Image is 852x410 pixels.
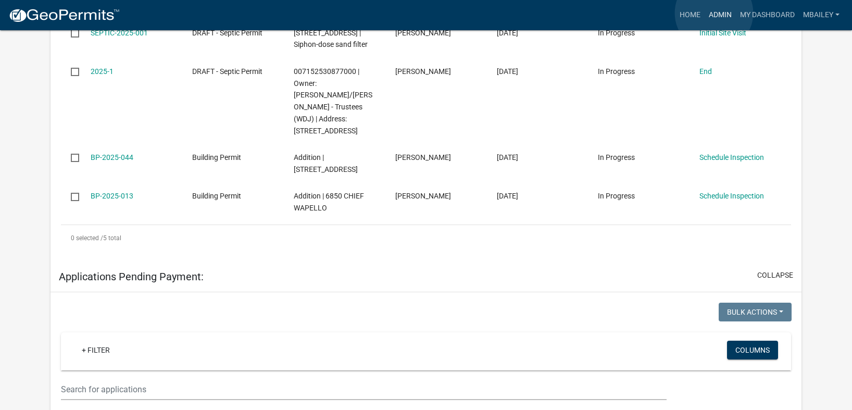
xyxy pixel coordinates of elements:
a: mbailey [799,5,844,25]
a: 2025-1 [91,67,114,76]
span: 08/28/2025 [497,29,518,37]
span: In Progress [598,192,635,200]
span: Building Permit [192,153,241,161]
span: In Progress [598,29,635,37]
span: 007152530877000 | Owner: Patrick, Elaine/Dick - Trustees (WDJ) | Address: 13071 20 ST [294,67,372,135]
span: 08/03/2025 [497,153,518,161]
span: DRAFT - Septic Permit [192,29,262,37]
input: Search for applications [61,379,667,400]
button: Columns [727,341,778,359]
button: collapse [757,270,793,281]
span: Addition | 6850 CHIEF WAPELLO [294,192,364,212]
a: Schedule Inspection [699,192,764,200]
a: BP-2025-044 [91,153,133,161]
span: Susan Dudley [395,192,451,200]
a: Schedule Inspection [699,153,764,161]
a: Admin [705,5,736,25]
h5: Applications Pending Payment: [59,270,204,283]
a: My Dashboard [736,5,799,25]
a: SEPTIC-2025-001 [91,29,148,37]
a: End [699,67,712,76]
span: Addition | 17930 87 ST [294,153,358,173]
span: 08/18/2025 [497,67,518,76]
span: Miranda Bailey [395,29,451,37]
span: Miranda Bailey [395,67,451,76]
span: DRAFT - Septic Permit [192,67,262,76]
button: Bulk Actions [719,303,792,321]
span: Building Permit [192,192,241,200]
div: 5 total [61,225,791,251]
span: In Progress [598,67,635,76]
a: Initial Site Visit [699,29,746,37]
a: Home [675,5,705,25]
span: Richard Smith [395,153,451,161]
a: BP-2025-013 [91,192,133,200]
span: 04/14/2025 [497,192,518,200]
span: 0 selected / [71,234,103,242]
span: In Progress [598,153,635,161]
a: + Filter [73,341,118,359]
